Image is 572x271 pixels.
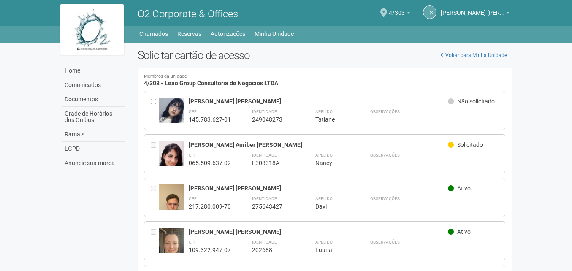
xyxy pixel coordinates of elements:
[315,109,333,114] strong: Apelido
[315,203,349,210] div: Davi
[189,98,448,105] div: [PERSON_NAME] [PERSON_NAME]
[189,141,448,149] div: [PERSON_NAME] Auriber [PERSON_NAME]
[436,49,512,62] a: Voltar para Minha Unidade
[457,228,471,235] span: Ativo
[370,196,400,201] strong: Observações
[441,11,510,17] a: [PERSON_NAME] [PERSON_NAME]
[315,159,349,167] div: Nancy
[151,184,159,210] div: Entre em contato com a Aministração para solicitar o cancelamento ou 2a via
[177,28,201,40] a: Reservas
[252,116,294,123] div: 249048273
[315,116,349,123] div: Tatiane
[159,141,184,183] img: user.jpg
[144,74,506,79] small: Membros da unidade
[189,203,231,210] div: 217.280.009-70
[389,1,405,16] span: 4/303
[370,240,400,244] strong: Observações
[138,49,512,62] h2: Solicitar cartão de acesso
[62,78,125,92] a: Comunicados
[138,8,238,20] span: O2 Corporate & Offices
[151,141,159,167] div: Entre em contato com a Aministração para solicitar o cancelamento ou 2a via
[189,109,197,114] strong: CPF
[189,116,231,123] div: 145.783.627-01
[252,240,277,244] strong: Identidade
[159,184,184,230] img: user.jpg
[457,141,483,148] span: Solicitado
[423,5,436,19] a: LS
[252,159,294,167] div: F308318A
[252,109,277,114] strong: Identidade
[389,11,410,17] a: 4/303
[189,196,197,201] strong: CPF
[62,156,125,170] a: Anuncie sua marca
[252,196,277,201] strong: Identidade
[62,142,125,156] a: LGPD
[252,246,294,254] div: 202688
[315,240,333,244] strong: Apelido
[457,98,495,105] span: Não solicitado
[252,153,277,157] strong: Identidade
[255,28,294,40] a: Minha Unidade
[189,159,231,167] div: 065.509.637-02
[189,246,231,254] div: 109.322.947-07
[151,228,159,254] div: Entre em contato com a Aministração para solicitar o cancelamento ou 2a via
[370,153,400,157] strong: Observações
[189,153,197,157] strong: CPF
[189,228,448,236] div: [PERSON_NAME] [PERSON_NAME]
[139,28,168,40] a: Chamados
[144,74,506,87] h4: 4/303 - Leão Group Consultoria de Negócios LTDA
[159,98,184,123] img: user.jpg
[189,240,197,244] strong: CPF
[315,153,333,157] strong: Apelido
[370,109,400,114] strong: Observações
[189,184,448,192] div: [PERSON_NAME] [PERSON_NAME]
[441,1,504,16] span: Leonardo Silva Leao
[62,107,125,127] a: Grade de Horários dos Ônibus
[211,28,245,40] a: Autorizações
[315,246,349,254] div: Luana
[62,64,125,78] a: Home
[252,203,294,210] div: 275643427
[62,92,125,107] a: Documentos
[62,127,125,142] a: Ramais
[457,185,471,192] span: Ativo
[315,196,333,201] strong: Apelido
[60,4,124,55] img: logo.jpg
